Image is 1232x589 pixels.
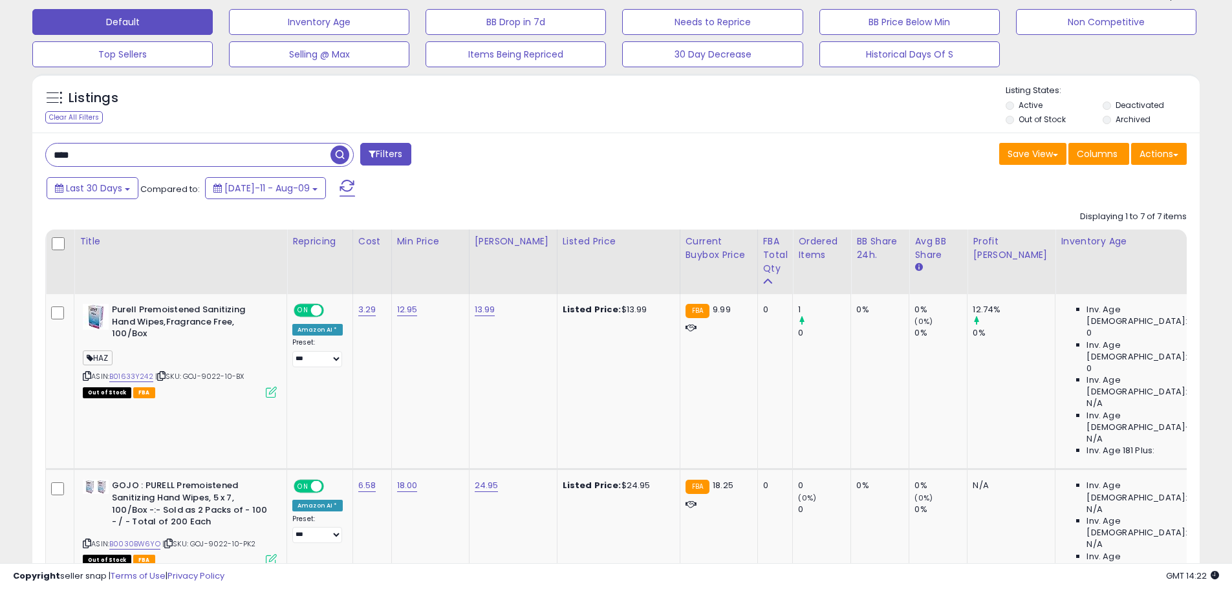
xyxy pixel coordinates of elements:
[914,504,967,515] div: 0%
[973,304,1055,316] div: 12.74%
[686,235,752,262] div: Current Buybox Price
[426,9,606,35] button: BB Drop in 7d
[83,350,113,365] span: HAZ
[1086,504,1102,515] span: N/A
[914,493,933,503] small: (0%)
[1086,480,1205,503] span: Inv. Age [DEMOGRAPHIC_DATA]:
[798,327,850,339] div: 0
[155,371,244,381] span: | SKU: GOJ-9022-10-BX
[13,570,224,583] div: seller snap | |
[83,304,277,396] div: ASIN:
[295,305,311,316] span: ON
[856,235,903,262] div: BB Share 24h.
[1061,235,1209,248] div: Inventory Age
[622,41,803,67] button: 30 Day Decrease
[322,305,343,316] span: OFF
[1086,374,1205,398] span: Inv. Age [DEMOGRAPHIC_DATA]:
[111,570,166,582] a: Terms of Use
[1077,147,1118,160] span: Columns
[798,480,850,491] div: 0
[686,304,709,318] small: FBA
[914,480,967,491] div: 0%
[914,327,967,339] div: 0%
[397,235,464,248] div: Min Price
[1086,433,1102,445] span: N/A
[32,41,213,67] button: Top Sellers
[109,371,153,382] a: B01633Y242
[819,9,1000,35] button: BB Price Below Min
[66,182,122,195] span: Last 30 Days
[162,539,256,549] span: | SKU: GOJ-9022-10-PK2
[112,480,269,531] b: GOJO : PURELL Premoistened Sanitizing Hand Wipes, 5 x 7, 100/Box -:- Sold as 2 Packs of - 100 - /...
[229,41,409,67] button: Selling @ Max
[763,235,788,275] div: FBA Total Qty
[45,111,103,123] div: Clear All Filters
[426,41,606,67] button: Items Being Repriced
[475,235,552,248] div: [PERSON_NAME]
[563,480,670,491] div: $24.95
[563,303,621,316] b: Listed Price:
[475,303,495,316] a: 13.99
[1086,304,1205,327] span: Inv. Age [DEMOGRAPHIC_DATA]:
[798,235,845,262] div: Ordered Items
[1086,363,1092,374] span: 0
[973,480,1045,491] div: N/A
[1131,143,1187,165] button: Actions
[856,304,899,316] div: 0%
[1080,211,1187,223] div: Displaying 1 to 7 of 7 items
[83,387,131,398] span: All listings that are currently out of stock and unavailable for purchase on Amazon
[292,324,343,336] div: Amazon AI *
[1086,539,1102,550] span: N/A
[358,235,386,248] div: Cost
[83,480,109,494] img: 41UX7UC7gyL._SL40_.jpg
[229,9,409,35] button: Inventory Age
[763,480,783,491] div: 0
[13,570,60,582] strong: Copyright
[1086,445,1154,456] span: Inv. Age 181 Plus:
[47,177,138,199] button: Last 30 Days
[914,304,967,316] div: 0%
[109,539,160,550] a: B0030BW6YO
[563,235,675,248] div: Listed Price
[360,143,411,166] button: Filters
[713,479,733,491] span: 18.25
[475,479,499,492] a: 24.95
[973,327,1055,339] div: 0%
[292,515,343,544] div: Preset:
[205,177,326,199] button: [DATE]-11 - Aug-09
[1068,143,1129,165] button: Columns
[798,504,850,515] div: 0
[1086,339,1205,363] span: Inv. Age [DEMOGRAPHIC_DATA]:
[1019,100,1043,111] label: Active
[322,481,343,492] span: OFF
[563,304,670,316] div: $13.99
[856,480,899,491] div: 0%
[397,479,418,492] a: 18.00
[563,479,621,491] b: Listed Price:
[819,41,1000,67] button: Historical Days Of S
[763,304,783,316] div: 0
[999,143,1066,165] button: Save View
[358,479,376,492] a: 6.58
[83,304,109,330] img: 415Eebz296L._SL40_.jpg
[713,303,731,316] span: 9.99
[140,183,200,195] span: Compared to:
[133,387,155,398] span: FBA
[80,235,281,248] div: Title
[292,500,343,511] div: Amazon AI *
[1086,410,1205,433] span: Inv. Age [DEMOGRAPHIC_DATA]-180:
[1116,114,1151,125] label: Archived
[1086,327,1092,339] span: 0
[1086,515,1205,539] span: Inv. Age [DEMOGRAPHIC_DATA]:
[397,303,418,316] a: 12.95
[168,570,224,582] a: Privacy Policy
[69,89,118,107] h5: Listings
[358,303,376,316] a: 3.29
[686,480,709,494] small: FBA
[224,182,310,195] span: [DATE]-11 - Aug-09
[32,9,213,35] button: Default
[914,262,922,273] small: Avg BB Share.
[798,304,850,316] div: 1
[295,481,311,492] span: ON
[914,235,962,262] div: Avg BB Share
